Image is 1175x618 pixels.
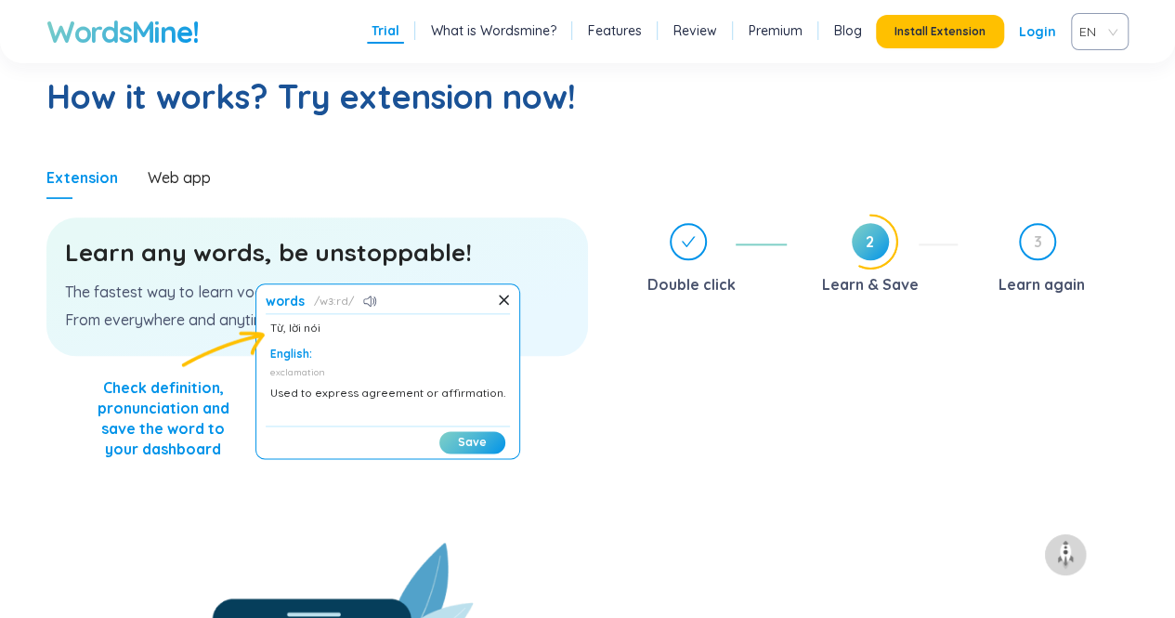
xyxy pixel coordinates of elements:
h2: How it works? Try extension now! [46,74,1129,119]
a: What is Wordsmine? [431,21,556,40]
div: Web app [148,167,211,188]
div: Learn & Save [822,270,919,299]
button: Install Extension [876,15,1004,48]
button: Save [439,431,505,454]
h1: words [266,294,305,309]
div: Double click [647,270,736,299]
p: From everywhere and anytime. [65,309,569,330]
span: Install Extension [894,24,986,39]
a: Features [588,21,642,40]
div: Used to express agreement or affirmation. [270,384,505,402]
a: Blog [834,21,862,40]
a: Premium [749,21,803,40]
p: The fastest way to learn vocabulary. [65,282,569,302]
div: 3Learn again [973,223,1129,299]
div: exclamation [270,366,505,379]
span: 3 [1021,225,1054,258]
a: Login [1019,15,1056,48]
a: Trial [372,21,399,40]
span: check [681,234,696,249]
img: to top [1051,540,1080,570]
span: VIE [1079,18,1113,46]
div: Learn again [998,270,1084,299]
span: wɜ:rd [314,294,354,309]
div: Từ, lời nói [270,319,505,337]
div: 2Learn & Save [802,223,958,299]
div: Extension [46,167,118,188]
h3: Learn any words, be unstoppable! [65,236,569,270]
span: 2 [852,223,889,260]
a: Review [673,21,717,40]
div: Double click [616,223,787,299]
a: WordsMine! [46,13,198,50]
div: English: [270,347,505,362]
